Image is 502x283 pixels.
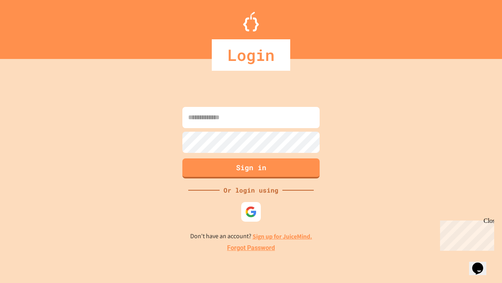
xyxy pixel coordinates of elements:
a: Forgot Password [227,243,275,253]
a: Sign up for JuiceMind. [253,232,312,241]
iframe: chat widget [437,217,494,251]
img: Logo.svg [243,12,259,31]
div: Chat with us now!Close [3,3,54,50]
div: Or login using [220,186,282,195]
button: Sign in [182,158,320,178]
p: Don't have an account? [190,232,312,241]
iframe: chat widget [469,252,494,275]
div: Login [212,39,290,71]
img: google-icon.svg [245,206,257,218]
